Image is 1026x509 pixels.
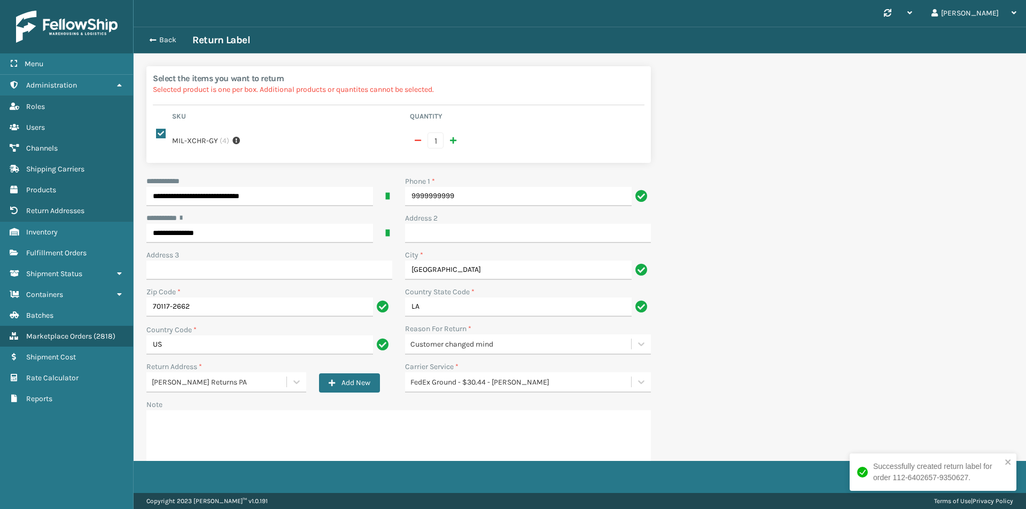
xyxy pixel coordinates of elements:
[26,332,92,341] span: Marketplace Orders
[26,102,45,111] span: Roles
[26,353,76,362] span: Shipment Cost
[152,377,287,388] div: [PERSON_NAME] Returns PA
[153,84,644,95] p: Selected product is one per box. Additional products or quantites cannot be selected.
[220,135,229,146] span: ( 4 )
[407,112,644,124] th: Quantity
[146,400,162,409] label: Note
[410,339,632,350] div: Customer changed mind
[26,228,58,237] span: Inventory
[26,394,52,403] span: Reports
[16,11,118,43] img: logo
[94,332,115,341] span: ( 2818 )
[26,290,63,299] span: Containers
[405,286,475,297] label: Country State Code
[405,323,471,334] label: Reason For Return
[26,311,53,320] span: Batches
[146,493,268,509] p: Copyright 2023 [PERSON_NAME]™ v 1.0.191
[146,286,181,297] label: Zip Code
[153,73,644,84] h2: Select the items you want to return
[192,34,250,46] h3: Return Label
[26,165,84,174] span: Shipping Carriers
[1005,458,1012,468] button: close
[26,373,79,382] span: Rate Calculator
[25,59,43,68] span: Menu
[405,213,438,224] label: Address 2
[405,361,458,372] label: Carrier Service
[26,248,87,257] span: Fulfillment Orders
[146,324,197,335] label: Country Code
[26,123,45,132] span: Users
[873,461,1001,483] div: Successfully created return label for order 112-6402657-9350627.
[172,135,218,146] label: MIL-XCHR-GY
[143,35,192,45] button: Back
[26,185,56,194] span: Products
[26,144,58,153] span: Channels
[169,112,407,124] th: Sku
[405,176,435,187] label: Phone 1
[26,206,84,215] span: Return Addresses
[405,249,423,261] label: City
[319,373,380,393] button: Add New
[146,249,179,261] label: Address 3
[146,361,202,372] label: Return Address
[26,269,82,278] span: Shipment Status
[26,81,77,90] span: Administration
[410,377,632,388] div: FedEx Ground - $30.44 - [PERSON_NAME]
